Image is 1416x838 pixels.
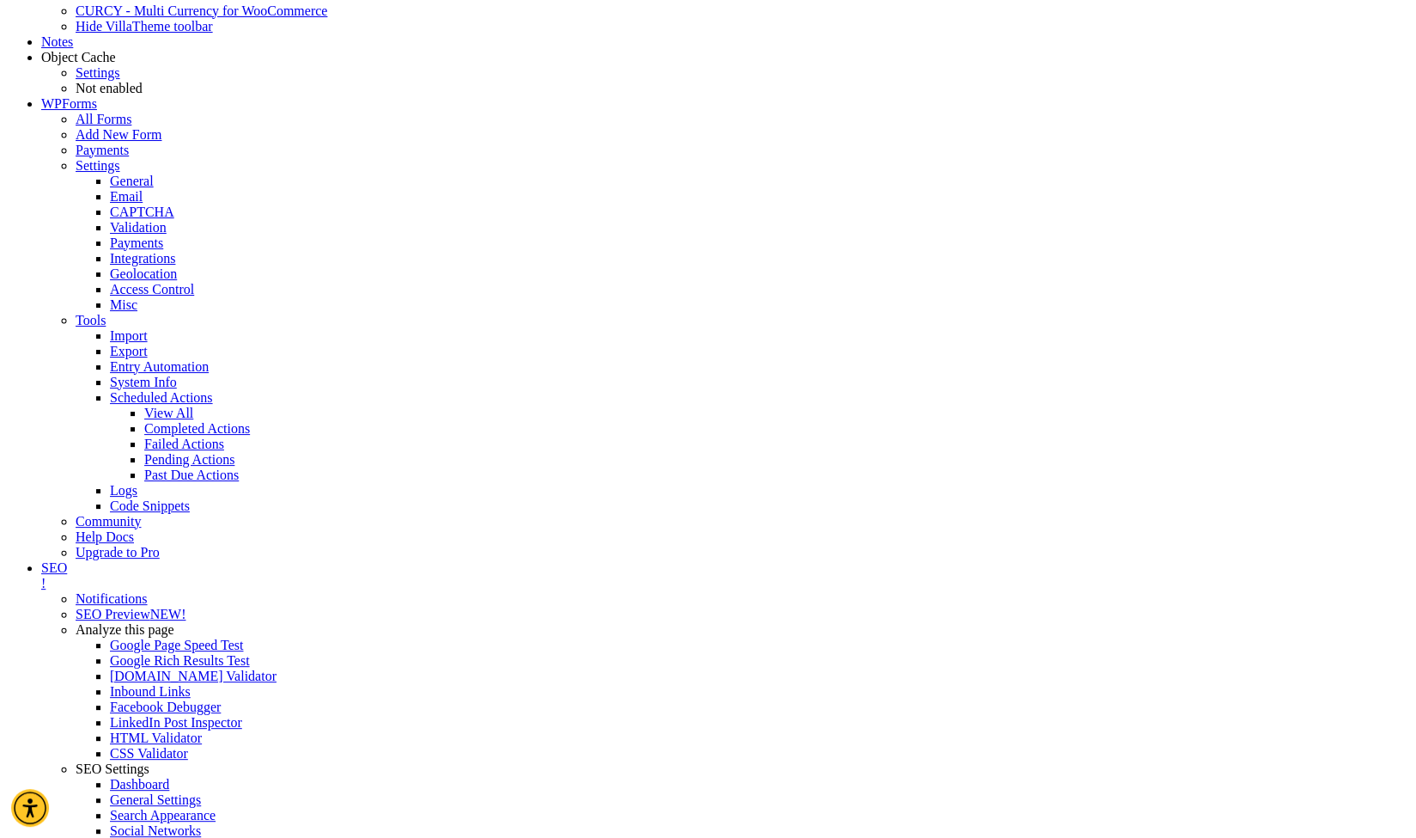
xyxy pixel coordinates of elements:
[76,762,1409,777] div: SEO Settings
[76,545,160,560] a: Upgrade to Pro
[144,406,193,420] a: View All
[150,607,186,621] span: NEW!
[76,514,141,529] a: Community
[110,375,177,389] a: System Info
[110,220,167,235] a: Validation
[76,607,185,621] a: SEO Preview
[76,81,1409,96] div: Status: Not enabled
[144,452,234,467] a: Pending Actions
[110,746,188,761] a: CSS Validator
[110,499,190,513] a: Code Snippets
[110,792,201,807] a: General Settings
[11,789,49,827] div: Accessibility Menu
[76,3,327,18] a: CURCY - Multi Currency for WooCommerce
[41,96,97,111] a: WPForms
[110,777,169,792] a: Dashboard
[110,344,148,358] a: Export
[110,297,137,312] a: Misc
[110,483,137,498] a: Logs
[110,251,175,266] a: Integrations
[110,189,143,204] a: Email
[110,282,194,297] a: Access Control
[110,808,216,823] a: Search Appearance
[110,669,277,683] a: [DOMAIN_NAME] Validator
[110,235,163,250] a: Payments
[76,313,106,327] a: Tools
[110,731,202,745] a: HTML Validator
[41,50,1409,65] div: Object Cache
[76,127,161,142] a: Add New Form
[76,158,120,173] a: Settings
[41,560,67,575] span: SEO
[144,468,239,482] a: Past Due Actions
[76,529,134,544] a: Help Docs
[76,591,148,606] a: Notifications
[110,700,221,714] a: Facebook Debugger
[144,421,250,436] a: Completed Actions
[110,266,177,281] a: Geolocation
[41,34,73,49] a: Notes
[76,622,1409,638] div: Analyze this page
[110,174,154,188] a: General
[76,65,120,80] a: Settings
[76,112,131,126] a: All Forms
[110,328,148,343] a: Import
[110,205,174,219] a: CAPTCHA
[110,390,213,405] a: Scheduled Actions
[110,638,243,652] a: Google Page Speed Test
[76,143,129,157] a: Payments
[110,684,191,699] a: Inbound Links
[110,359,209,374] a: Entry Automation
[110,653,250,668] a: Google Rich Results Test
[110,715,242,730] a: LinkedIn Post Inspector
[76,19,213,34] span: Hide VillaTheme toolbar
[144,437,224,451] a: Failed Actions
[41,576,1409,591] div: !
[110,823,201,838] a: Social Networks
